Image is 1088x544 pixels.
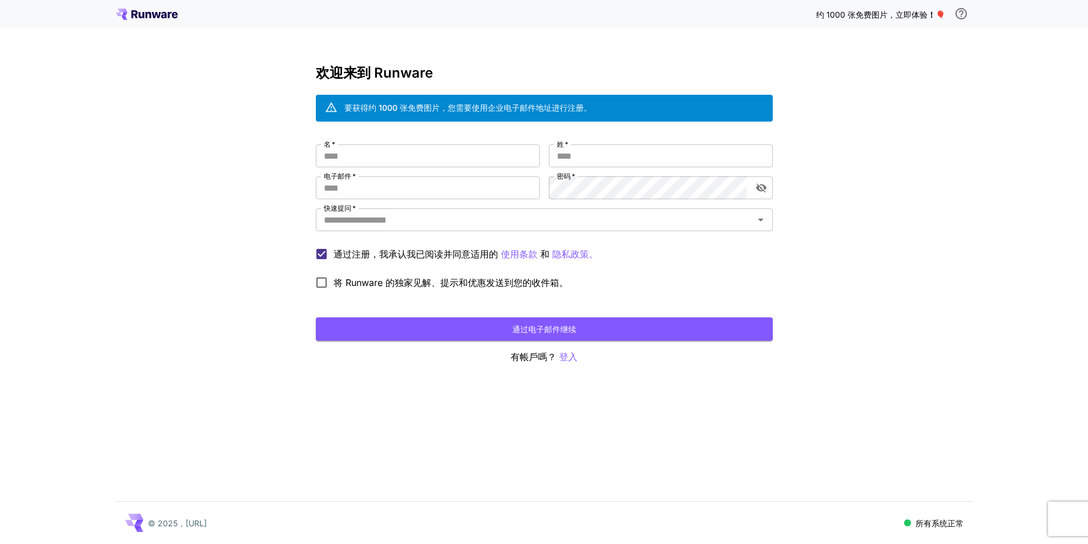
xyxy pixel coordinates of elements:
[344,103,592,112] font: 要获得约 1000 张免费图片，您需要使用企业电子邮件地址进行注册。
[501,247,537,261] button: 通过注册，我承认我已阅读并同意适用的 和 隐私政策。
[334,248,498,260] font: 通过注册，我承认我已阅读并同意适用的
[559,350,577,364] button: 登入
[324,172,351,180] font: 电子邮件
[512,324,576,334] font: 通过电子邮件继续
[316,65,433,81] font: 欢迎来到 Runware
[552,247,598,261] button: 通过注册，我承认我已阅读并同意适用的 使用条款 和
[557,140,564,148] font: 姓
[501,248,537,260] font: 使用条款
[950,2,973,25] button: 为了获得免费信用资格，您需要使用企业电子邮件地址注册并点击我们发送给您的电子邮件中的验证链接。
[753,212,769,228] button: 打开
[559,351,577,362] font: 登入
[928,10,945,19] font: ！🎈
[552,248,598,260] font: 隐私政策。
[324,140,331,148] font: 名
[557,172,571,180] font: 密码
[511,351,556,362] font: 有帳戶嗎？
[334,277,568,288] font: 将 Runware 的独家见解、提示和优惠发送到您的收件箱。
[324,204,351,212] font: 快速提问
[316,317,773,341] button: 通过电子邮件继续
[148,518,207,528] font: © 2025，[URL]
[540,248,549,260] font: 和
[751,178,772,198] button: 切换密码可见性
[816,10,928,19] font: 约 1000 张免费图片，立即体验
[916,518,963,528] font: 所有系统正常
